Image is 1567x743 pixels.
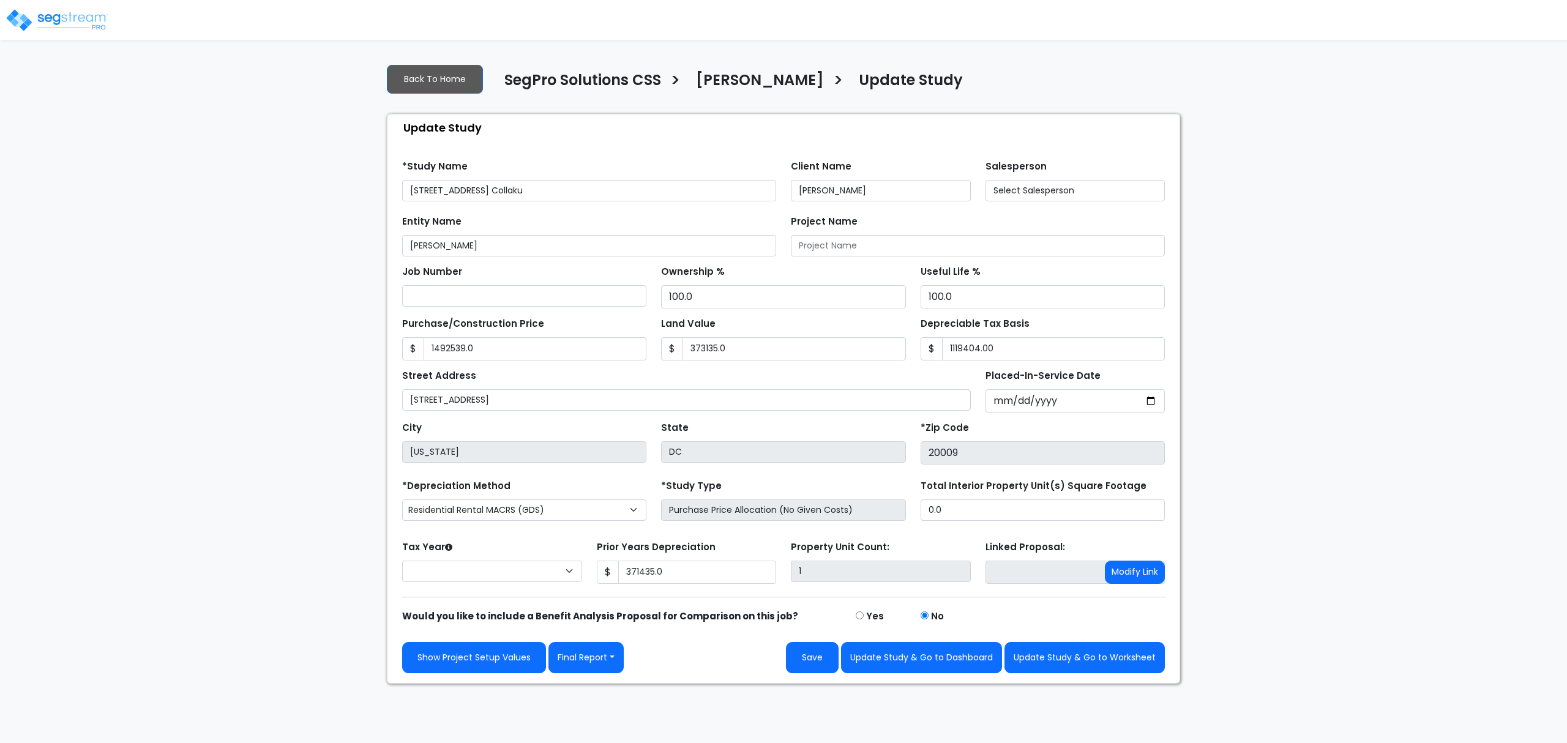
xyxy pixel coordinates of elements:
[661,421,689,435] label: State
[1105,561,1165,584] button: Modify Link
[504,72,661,92] h4: SegPro Solutions CSS
[402,540,452,554] label: Tax Year
[942,337,1165,360] input: 0.00
[921,441,1165,465] input: Zip Code
[394,114,1180,141] div: Update Study
[402,160,468,174] label: *Study Name
[921,337,943,360] span: $
[402,337,424,360] span: $
[791,215,858,229] label: Project Name
[597,561,619,584] span: $
[402,642,546,673] a: Show Project Setup Values
[5,8,109,32] img: logo_pro_r.png
[402,317,544,331] label: Purchase/Construction Price
[402,421,422,435] label: City
[791,180,971,201] input: Client Name
[402,265,462,279] label: Job Number
[985,540,1065,554] label: Linked Proposal:
[687,72,824,97] a: [PERSON_NAME]
[402,610,798,622] strong: Would you like to include a Benefit Analysis Proposal for Comparison on this job?
[931,610,944,624] label: No
[696,72,824,92] h4: [PERSON_NAME]
[921,285,1165,308] input: Depreciation
[548,642,624,673] button: Final Report
[921,479,1146,493] label: Total Interior Property Unit(s) Square Footage
[921,421,969,435] label: *Zip Code
[661,479,722,493] label: *Study Type
[661,285,905,308] input: Ownership
[791,540,889,554] label: Property Unit Count:
[833,70,843,94] h3: >
[1004,642,1165,673] button: Update Study & Go to Worksheet
[424,337,646,360] input: Purchase or Construction Price
[402,235,776,256] input: Entity Name
[661,337,683,360] span: $
[387,65,483,94] a: Back To Home
[791,561,971,582] input: Building Count
[402,180,776,201] input: Study Name
[791,235,1165,256] input: Project Name
[670,70,681,94] h3: >
[661,317,716,331] label: Land Value
[921,317,1030,331] label: Depreciable Tax Basis
[402,479,510,493] label: *Depreciation Method
[985,369,1101,383] label: Placed-In-Service Date
[402,389,971,411] input: Street Address
[841,642,1002,673] button: Update Study & Go to Dashboard
[683,337,905,360] input: Land Value
[921,499,1165,521] input: total square foot
[618,561,777,584] input: 0.00
[661,265,725,279] label: Ownership %
[495,72,661,97] a: SegPro Solutions CSS
[402,369,476,383] label: Street Address
[985,160,1047,174] label: Salesperson
[921,265,981,279] label: Useful Life %
[791,160,851,174] label: Client Name
[859,72,963,92] h4: Update Study
[850,72,963,97] a: Update Study
[402,215,462,229] label: Entity Name
[786,642,839,673] button: Save
[866,610,884,624] label: Yes
[597,540,716,554] label: Prior Years Depreciation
